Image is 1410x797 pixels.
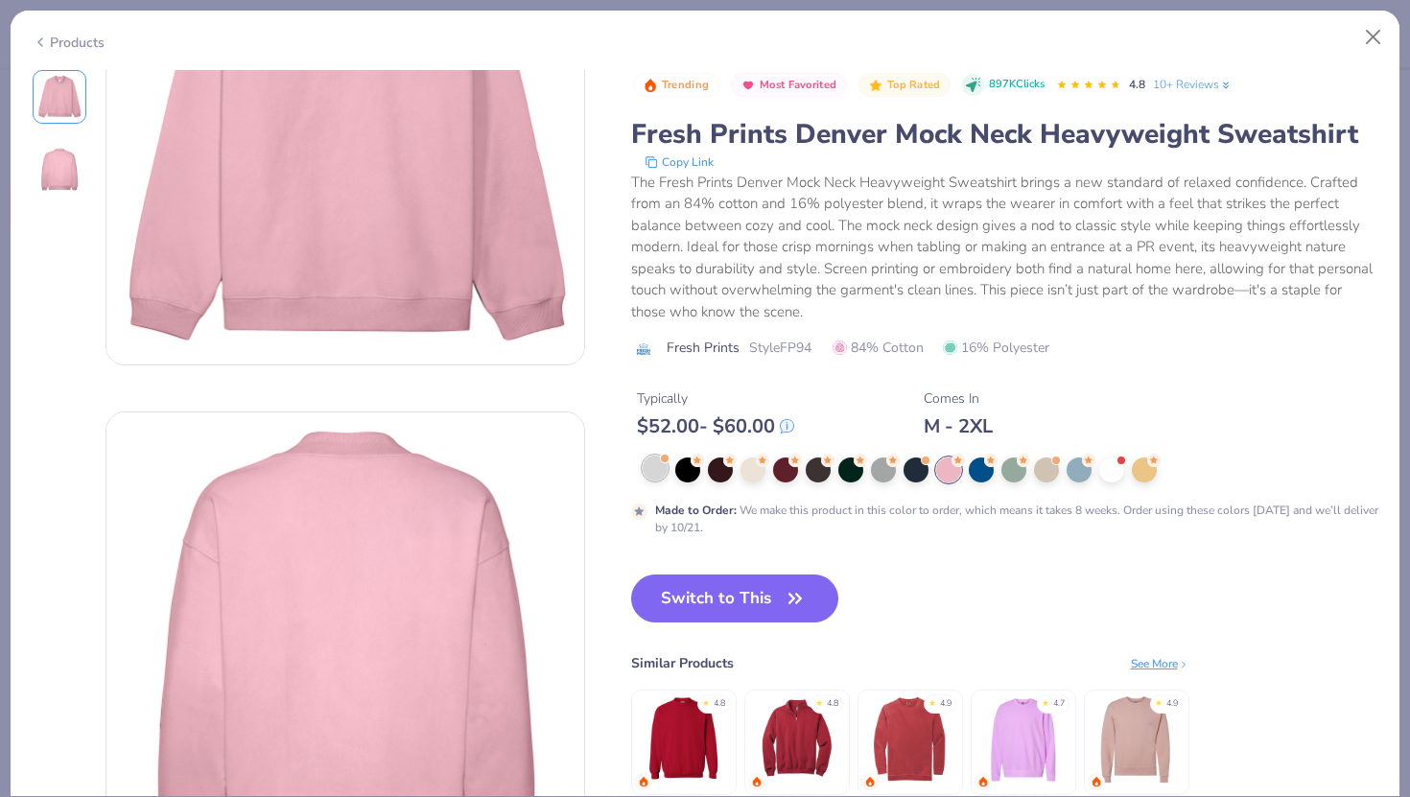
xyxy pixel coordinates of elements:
div: Typically [637,388,794,409]
div: The Fresh Prints Denver Mock Neck Heavyweight Sweatshirt brings a new standard of relaxed confide... [631,172,1378,323]
div: 4.8 Stars [1056,70,1121,101]
div: 4.8 [827,697,838,711]
img: trending.gif [864,776,876,787]
button: copy to clipboard [639,152,719,172]
span: 16% Polyester [943,338,1049,358]
img: Most Favorited sort [740,78,756,93]
span: Style FP94 [749,338,811,358]
span: Fresh Prints [667,338,740,358]
img: Jerzees Adult NuBlend® Fleece Crew [1091,693,1182,785]
img: Gildan Adult Heavy Blend Adult 8 Oz. 50/50 Fleece Crew [638,693,729,785]
div: Fresh Prints Denver Mock Neck Heavyweight Sweatshirt [631,116,1378,152]
span: Top Rated [887,80,941,90]
img: trending.gif [751,776,763,787]
strong: Made to Order : [655,503,737,518]
div: 4.9 [1166,697,1178,711]
a: 10+ Reviews [1153,76,1233,93]
button: Close [1355,19,1392,56]
span: 84% Cotton [833,338,924,358]
img: trending.gif [977,776,989,787]
div: M - 2XL [924,414,993,438]
img: Jerzees Nublend Quarter-Zip Cadet Collar Sweatshirt [751,693,842,785]
span: 4.8 [1129,77,1145,92]
span: 897K Clicks [989,77,1045,93]
img: trending.gif [638,776,649,787]
span: Most Favorited [760,80,836,90]
div: ★ [815,697,823,705]
img: Top Rated sort [868,78,883,93]
img: Trending sort [643,78,658,93]
div: Comes In [924,388,993,409]
span: Trending [662,80,709,90]
div: ★ [702,697,710,705]
img: trending.gif [1091,776,1102,787]
img: Comfort Colors Unisex Lightweight Cotton Crewneck Sweatshirt [977,693,1069,785]
button: Badge Button [858,73,951,98]
div: 4.8 [714,697,725,711]
div: 4.9 [940,697,952,711]
div: See More [1131,655,1189,672]
button: Switch to This [631,574,839,622]
div: We make this product in this color to order, which means it takes 8 weeks. Order using these colo... [655,502,1378,536]
div: ★ [1155,697,1163,705]
button: Badge Button [633,73,719,98]
div: ★ [928,697,936,705]
div: Similar Products [631,653,734,673]
img: Front [36,74,82,120]
img: brand logo [631,341,657,357]
img: Back [36,147,82,193]
div: 4.7 [1053,697,1065,711]
div: ★ [1042,697,1049,705]
img: Comfort Colors Adult Crewneck Sweatshirt [864,693,955,785]
div: $ 52.00 - $ 60.00 [637,414,794,438]
div: Products [33,33,105,53]
button: Badge Button [731,73,847,98]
